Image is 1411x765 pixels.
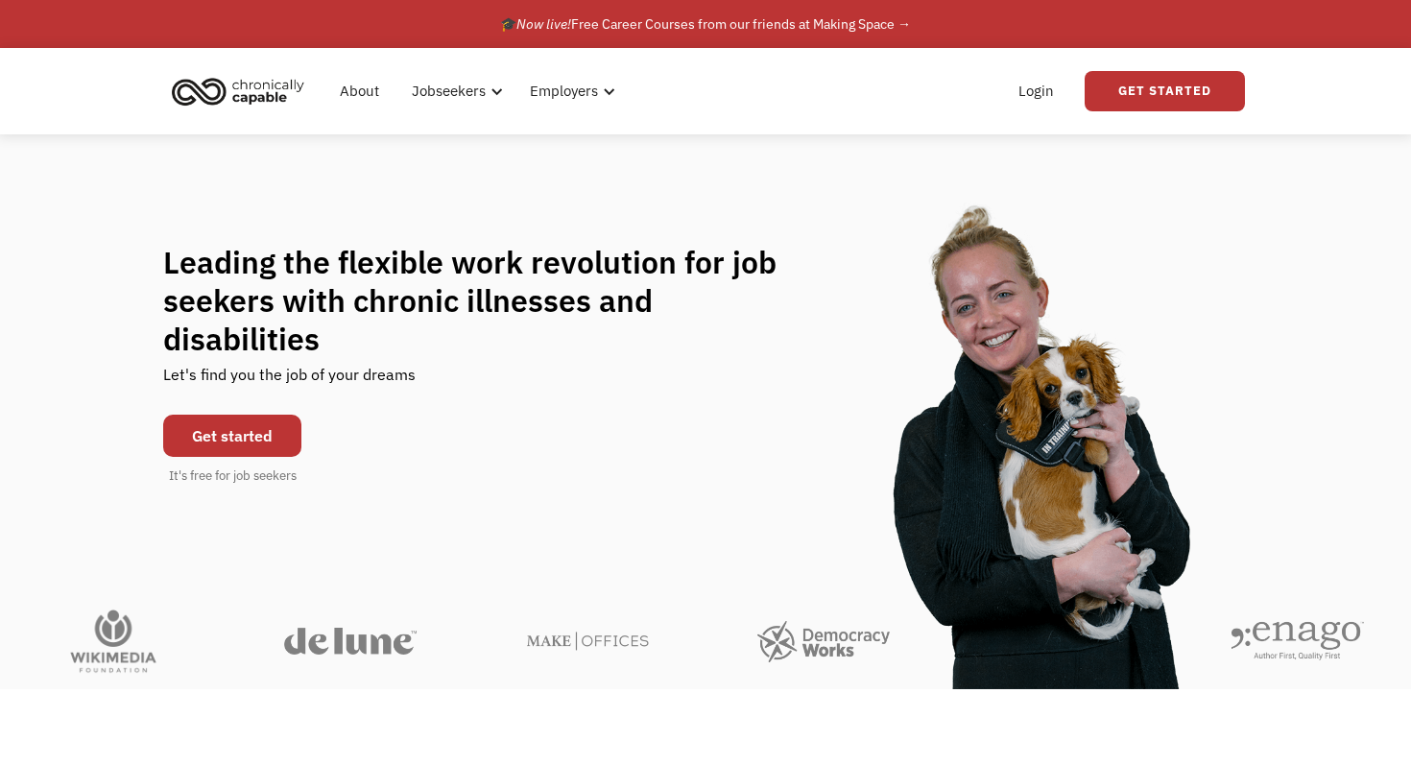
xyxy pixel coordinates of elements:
[163,415,301,457] a: Get started
[1085,71,1245,111] a: Get Started
[500,12,911,36] div: 🎓 Free Career Courses from our friends at Making Space →
[518,60,621,122] div: Employers
[169,466,297,486] div: It's free for job seekers
[412,80,486,103] div: Jobseekers
[163,243,814,358] h1: Leading the flexible work revolution for job seekers with chronic illnesses and disabilities
[400,60,509,122] div: Jobseekers
[163,358,416,405] div: Let's find you the job of your dreams
[328,60,391,122] a: About
[530,80,598,103] div: Employers
[516,15,571,33] em: Now live!
[166,70,319,112] a: home
[166,70,310,112] img: Chronically Capable logo
[1007,60,1065,122] a: Login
